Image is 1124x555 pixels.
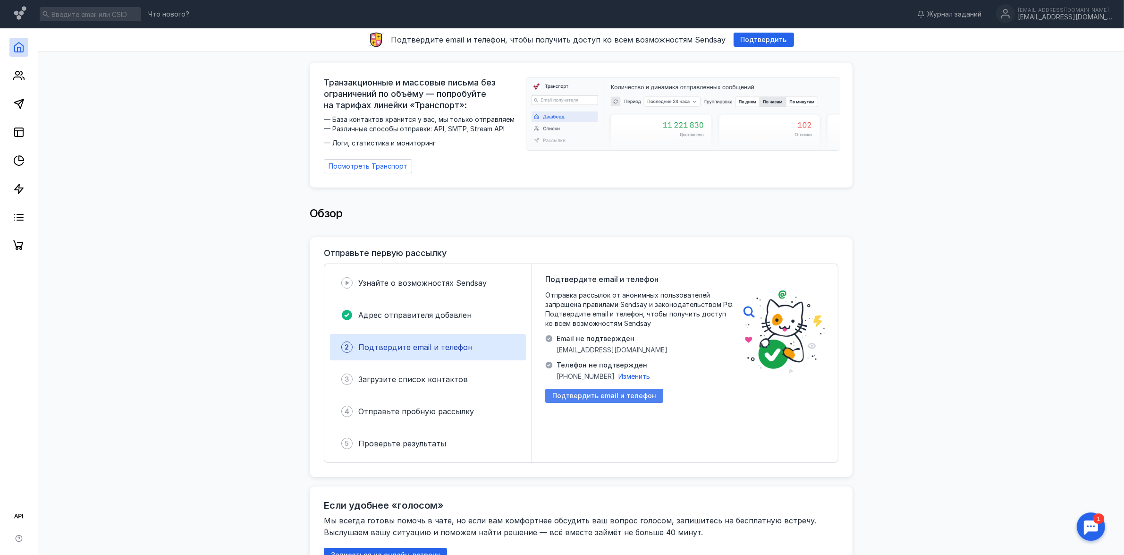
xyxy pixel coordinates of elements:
[358,375,468,384] span: Загрузите список контактов
[557,360,650,370] span: Телефон не подтвержден
[545,290,734,328] span: Отправка рассылок от анонимных пользователей запрещена правилами Sendsay и законодательством РФ. ...
[358,342,473,352] span: Подтвердите email и телефон
[741,36,787,44] span: Подтвердить
[345,375,349,384] span: 3
[557,345,668,355] span: [EMAIL_ADDRESS][DOMAIN_NAME]
[324,159,412,173] a: Посмотреть Транспорт
[324,77,520,111] span: Транзакционные и массовые письма без ограничений по объёму — попробуйте на тарифах линейки «Транс...
[358,439,446,448] span: Проверьте результаты
[545,273,659,285] span: Подтвердите email и телефон
[552,392,656,400] span: Подтвердить email и телефон
[744,290,825,373] img: poster
[734,33,794,47] button: Подтвердить
[913,9,986,19] a: Журнал заданий
[324,500,444,511] h2: Если удобнее «голосом»
[40,7,141,21] input: Введите email или CSID
[358,310,472,320] span: Адрес отправителя добавлен
[618,372,650,381] button: Изменить
[526,77,840,150] img: dashboard-transport-banner
[618,372,650,380] span: Изменить
[324,516,819,537] span: Мы всегда готовы помочь в чате, но если вам комфортнее обсудить ваш вопрос голосом, запишитесь на...
[148,11,189,17] span: Что нового?
[345,407,349,416] span: 4
[324,115,520,148] span: — База контактов хранится у вас, мы только отправляем — Различные способы отправки: API, SMTP, St...
[345,439,349,448] span: 5
[1018,13,1112,21] div: [EMAIL_ADDRESS][DOMAIN_NAME]
[557,372,615,381] span: [PHONE_NUMBER]
[329,162,407,171] span: Посмотреть Транспорт
[345,342,349,352] span: 2
[21,6,32,16] div: 1
[927,9,981,19] span: Журнал заданий
[391,35,726,44] span: Подтвердите email и телефон, чтобы получить доступ ко всем возможностям Sendsay
[545,389,663,403] button: Подтвердить email и телефон
[310,206,343,220] span: Обзор
[358,278,487,288] span: Узнайте о возможностях Sendsay
[358,407,474,416] span: Отправьте пробную рассылку
[324,248,447,258] h3: Отправьте первую рассылку
[557,334,668,343] span: Email не подтвержден
[144,11,194,17] a: Что нового?
[1018,7,1112,13] div: [EMAIL_ADDRESS][DOMAIN_NAME]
